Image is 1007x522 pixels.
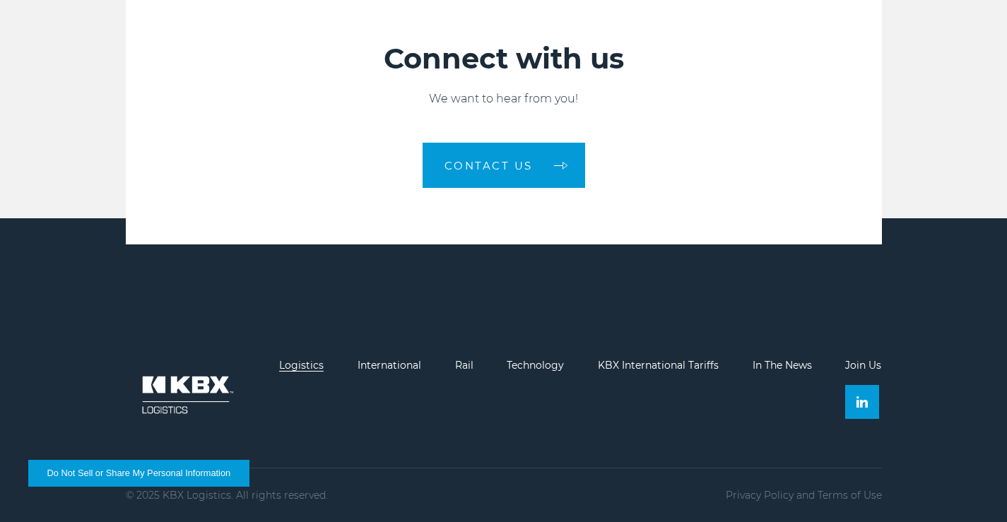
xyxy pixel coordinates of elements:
button: Do Not Sell or Share My Personal Information [28,460,249,487]
span: Contact Us [444,160,533,171]
a: Technology [507,359,564,372]
a: Contact Us arrow arrow [423,143,585,188]
a: Join Us [845,359,881,372]
a: KBX International Tariffs [598,359,719,372]
a: Logistics [279,359,324,372]
p: We want to hear from you! [126,90,882,107]
img: kbx logo [126,360,246,430]
a: International [358,359,421,372]
a: In The News [753,359,812,372]
h2: Connect with us [126,41,882,76]
a: Terms of Use [818,489,882,502]
p: © 2025 KBX Logistics. All rights reserved. [126,490,328,501]
span: and [796,489,815,502]
a: Rail [455,359,473,372]
a: Privacy Policy [726,489,794,502]
img: Linkedin [856,396,868,408]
